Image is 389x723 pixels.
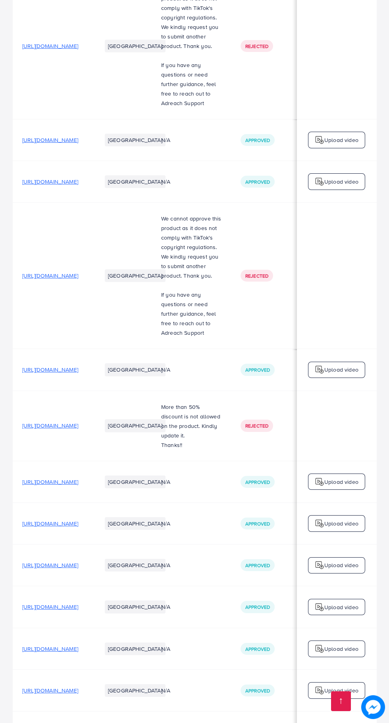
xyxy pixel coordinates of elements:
[105,363,166,376] li: [GEOGRAPHIC_DATA]
[245,137,270,144] span: Approved
[105,642,166,655] li: [GEOGRAPHIC_DATA]
[161,478,170,486] span: N/A
[315,644,324,654] img: logo
[105,269,166,282] li: [GEOGRAPHIC_DATA]
[22,366,78,374] span: [URL][DOMAIN_NAME]
[315,177,324,186] img: logo
[105,559,166,571] li: [GEOGRAPHIC_DATA]
[324,135,358,145] p: Upload video
[315,477,324,487] img: logo
[22,645,78,653] span: [URL][DOMAIN_NAME]
[22,520,78,527] span: [URL][DOMAIN_NAME]
[315,602,324,612] img: logo
[161,687,170,694] span: N/A
[161,366,170,374] span: N/A
[105,684,166,697] li: [GEOGRAPHIC_DATA]
[105,40,166,52] li: [GEOGRAPHIC_DATA]
[22,561,78,569] span: [URL][DOMAIN_NAME]
[105,175,166,188] li: [GEOGRAPHIC_DATA]
[161,178,170,186] span: N/A
[161,520,170,527] span: N/A
[22,478,78,486] span: [URL][DOMAIN_NAME]
[161,561,170,569] span: N/A
[245,520,270,527] span: Approved
[315,135,324,145] img: logo
[161,440,221,450] p: Thanks!!
[22,422,78,430] span: [URL][DOMAIN_NAME]
[324,560,358,570] p: Upload video
[245,366,270,373] span: Approved
[324,477,358,487] p: Upload video
[245,479,270,485] span: Approved
[245,178,270,185] span: Approved
[161,290,221,338] p: If you have any questions or need further guidance, feel free to reach out to Adreach Support
[161,60,221,108] p: If you have any questions or need further guidance, feel free to reach out to Adreach Support
[245,272,268,279] span: Rejected
[22,178,78,186] span: [URL][DOMAIN_NAME]
[245,604,270,610] span: Approved
[315,560,324,570] img: logo
[161,402,221,440] p: More than 50% discount is not allowed on the product. Kindly update it.
[245,422,268,429] span: Rejected
[315,686,324,695] img: logo
[324,177,358,186] p: Upload video
[324,686,358,695] p: Upload video
[22,136,78,144] span: [URL][DOMAIN_NAME]
[22,687,78,694] span: [URL][DOMAIN_NAME]
[361,695,385,719] img: image
[105,419,166,432] li: [GEOGRAPHIC_DATA]
[105,134,166,146] li: [GEOGRAPHIC_DATA]
[315,519,324,528] img: logo
[315,365,324,374] img: logo
[105,600,166,613] li: [GEOGRAPHIC_DATA]
[22,272,78,280] span: [URL][DOMAIN_NAME]
[22,42,78,50] span: [URL][DOMAIN_NAME]
[324,519,358,528] p: Upload video
[22,603,78,611] span: [URL][DOMAIN_NAME]
[324,365,358,374] p: Upload video
[161,603,170,611] span: N/A
[105,517,166,530] li: [GEOGRAPHIC_DATA]
[105,476,166,488] li: [GEOGRAPHIC_DATA]
[161,645,170,653] span: N/A
[324,602,358,612] p: Upload video
[161,214,221,280] p: We cannot approve this product as it does not comply with TikTok's copyright regulations. We kind...
[245,687,270,694] span: Approved
[245,562,270,569] span: Approved
[245,43,268,50] span: Rejected
[161,136,170,144] span: N/A
[324,644,358,654] p: Upload video
[245,646,270,652] span: Approved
